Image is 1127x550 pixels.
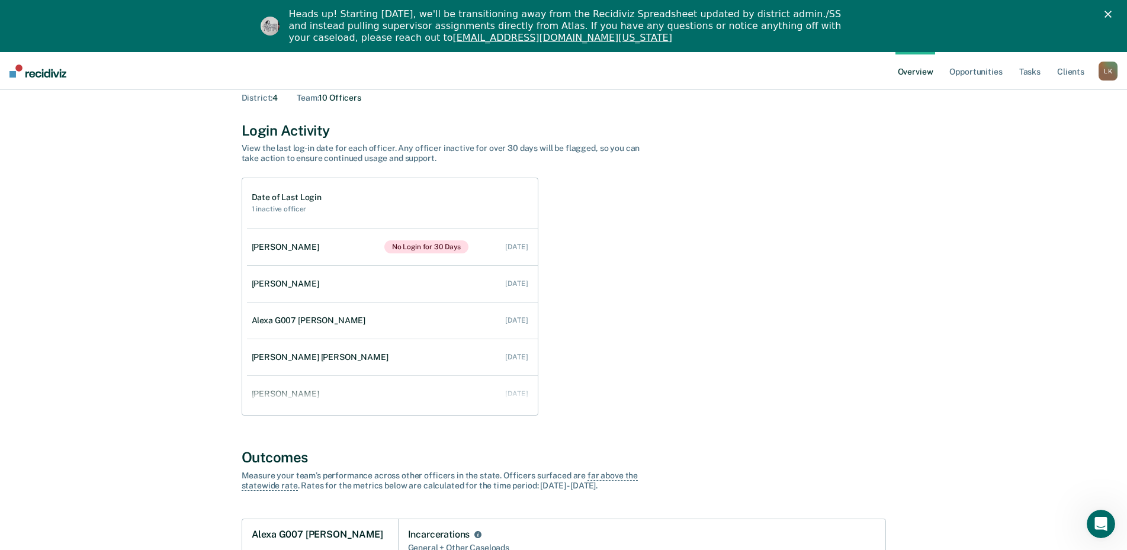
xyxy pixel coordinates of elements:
div: [DATE] [505,353,528,361]
iframe: Intercom live chat [1087,510,1115,538]
div: Login Activity [242,122,886,139]
div: 4 [242,93,278,103]
a: Clients [1055,52,1087,90]
button: Incarcerations [472,529,484,541]
div: [DATE] [505,243,528,251]
div: [PERSON_NAME] [252,279,324,289]
div: Outcomes [242,449,886,466]
div: View the last log-in date for each officer. Any officer inactive for over 30 days will be flagged... [242,143,656,163]
div: Alexa G007 [PERSON_NAME] [252,316,371,326]
span: District : [242,93,273,102]
span: far above the statewide rate [242,471,638,491]
a: [PERSON_NAME] [DATE] [247,267,538,301]
span: No Login for 30 Days [384,240,469,253]
div: 10 Officers [297,93,361,103]
div: [PERSON_NAME] [252,389,324,399]
span: Team : [297,93,319,102]
a: Tasks [1017,52,1043,90]
h1: Alexa G007 [PERSON_NAME] [252,529,383,541]
img: Recidiviz [9,65,66,78]
div: [DATE] [505,279,528,288]
div: Heads up! Starting [DATE], we'll be transitioning away from the Recidiviz Spreadsheet updated by ... [289,8,848,44]
a: [PERSON_NAME]No Login for 30 Days [DATE] [247,229,538,265]
h2: 1 inactive officer [252,205,322,213]
button: LK [1099,62,1118,81]
div: Close [1104,11,1116,18]
a: [PERSON_NAME] [PERSON_NAME] [DATE] [247,340,538,374]
a: [PERSON_NAME] [DATE] [247,377,538,411]
div: [DATE] [505,316,528,324]
div: Incarcerations [408,529,470,541]
div: [PERSON_NAME] [252,242,324,252]
div: L K [1099,62,1118,81]
img: Profile image for Kim [261,17,280,36]
div: [PERSON_NAME] [PERSON_NAME] [252,352,393,362]
a: Overview [895,52,936,90]
a: Opportunities [947,52,1004,90]
div: Measure your team’s performance across other officer s in the state. Officer s surfaced are . Rat... [242,471,656,491]
a: [EMAIL_ADDRESS][DOMAIN_NAME][US_STATE] [452,32,672,43]
div: [DATE] [505,390,528,398]
a: Alexa G007 [PERSON_NAME] [DATE] [247,304,538,337]
h1: Date of Last Login [252,192,322,202]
